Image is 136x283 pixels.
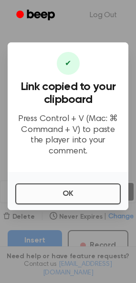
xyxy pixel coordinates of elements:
a: Log Out [80,4,126,27]
p: Press Control + V (Mac: ⌘ Command + V) to paste the player into your comment. [15,114,121,157]
h3: Link copied to your clipboard [15,81,121,106]
a: Beep [10,6,63,25]
div: ✔ [57,52,80,75]
button: OK [15,183,121,204]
